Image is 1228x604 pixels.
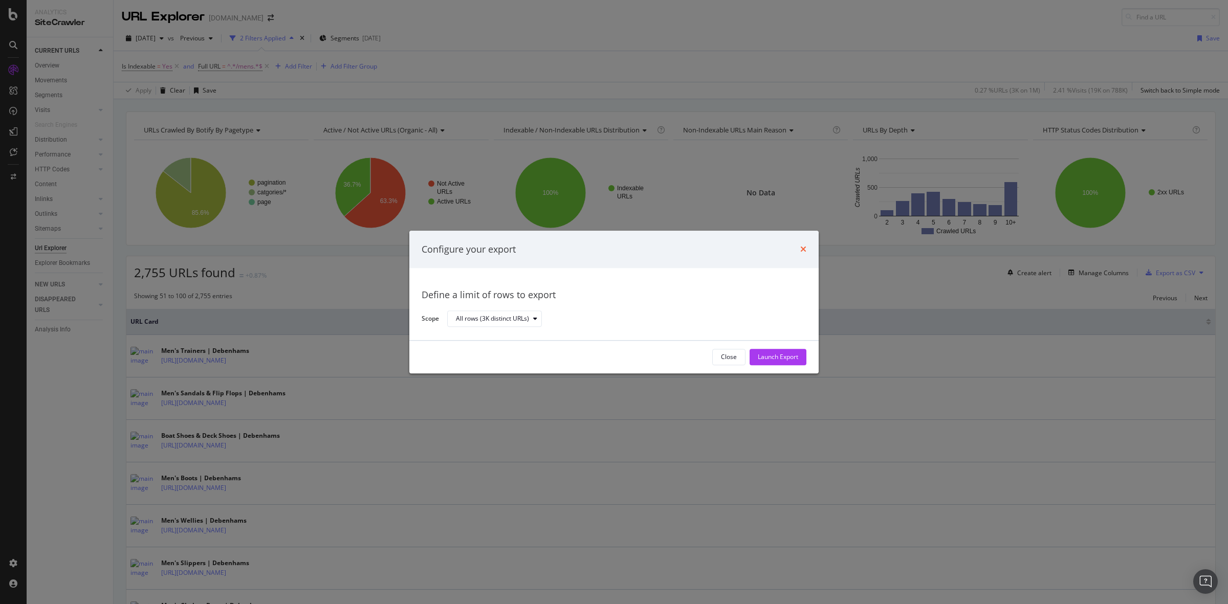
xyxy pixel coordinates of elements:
[422,314,439,325] label: Scope
[721,353,737,362] div: Close
[750,349,806,365] button: Launch Export
[422,243,516,256] div: Configure your export
[456,316,529,322] div: All rows (3K distinct URLs)
[712,349,745,365] button: Close
[1193,569,1218,594] div: Open Intercom Messenger
[447,311,542,327] button: All rows (3K distinct URLs)
[409,231,819,373] div: modal
[422,289,806,302] div: Define a limit of rows to export
[758,353,798,362] div: Launch Export
[800,243,806,256] div: times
